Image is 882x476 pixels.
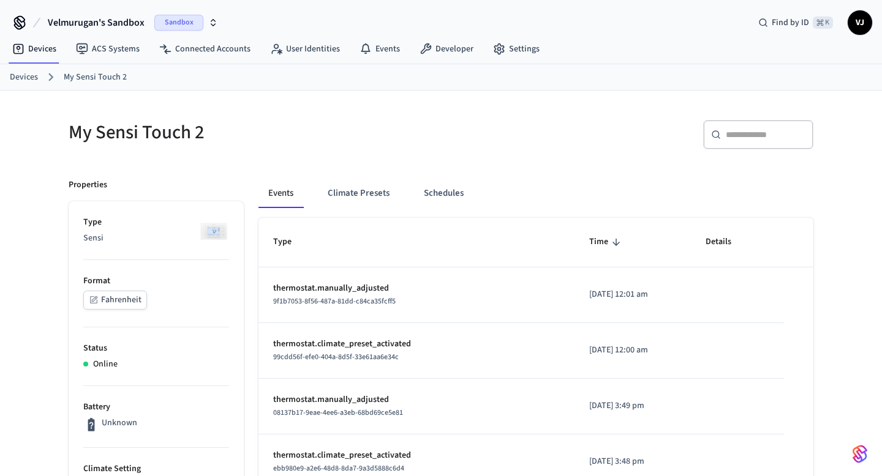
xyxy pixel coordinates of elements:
[273,296,396,307] span: 9f1b7053-8f56-487a-81dd-c84ca35fcff5
[93,358,118,371] p: Online
[149,38,260,60] a: Connected Accounts
[83,216,229,229] p: Type
[66,38,149,60] a: ACS Systems
[848,10,872,35] button: VJ
[589,288,676,301] p: [DATE] 12:01 am
[102,417,137,430] p: Unknown
[273,282,560,295] p: thermostat.manually_adjusted
[83,291,147,310] button: Fahrenheit
[813,17,833,29] span: ⌘ K
[350,38,410,60] a: Events
[83,342,229,355] p: Status
[273,449,560,462] p: thermostat.climate_preset_activated
[273,393,560,406] p: thermostat.manually_adjusted
[10,71,38,84] a: Devices
[83,275,229,288] p: Format
[410,38,483,60] a: Developer
[258,179,303,208] button: Events
[849,12,871,34] span: VJ
[69,120,434,145] h5: My Sensi Touch 2
[273,338,560,351] p: thermostat.climate_preset_activated
[83,401,229,414] p: Battery
[48,15,145,30] span: Velmurugan's Sandbox
[64,71,127,84] a: My Sensi Touch 2
[483,38,549,60] a: Settings
[748,12,843,34] div: Find by ID⌘ K
[2,38,66,60] a: Devices
[589,232,624,251] span: Time
[589,344,676,357] p: [DATE] 12:00 am
[273,352,399,362] span: 99cdd56f-efe0-404a-8d5f-33e61aa6e34c
[414,179,473,208] button: Schedules
[260,38,350,60] a: User Identities
[83,463,229,475] p: Climate Setting
[273,463,404,474] span: ebb980e9-a2e6-48d8-8da7-9a3d5888c6d4
[154,15,203,31] span: Sandbox
[273,407,403,418] span: 08137b17-9eae-4ee6-a3eb-68bd69ce5e81
[83,232,229,245] p: Sensi
[853,444,867,464] img: SeamLogoGradient.69752ec5.svg
[273,232,307,251] span: Type
[589,455,676,468] p: [DATE] 3:48 pm
[706,232,747,251] span: Details
[772,17,809,29] span: Find by ID
[589,400,676,412] p: [DATE] 3:49 pm
[198,216,229,247] img: Sensi Smart Thermostat (White)
[69,179,107,192] p: Properties
[318,179,399,208] button: Climate Presets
